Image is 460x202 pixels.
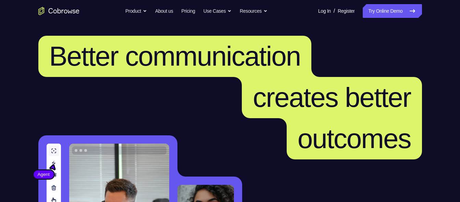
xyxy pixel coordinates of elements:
[155,4,173,18] a: About us
[34,171,54,178] span: Agent
[240,4,268,18] button: Resources
[49,41,301,71] span: Better communication
[38,7,79,15] a: Go to the home page
[338,4,355,18] a: Register
[363,4,422,18] a: Try Online Demo
[334,7,335,15] span: /
[298,123,411,154] span: outcomes
[125,4,147,18] button: Product
[318,4,331,18] a: Log In
[181,4,195,18] a: Pricing
[203,4,232,18] button: Use Cases
[253,82,411,113] span: creates better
